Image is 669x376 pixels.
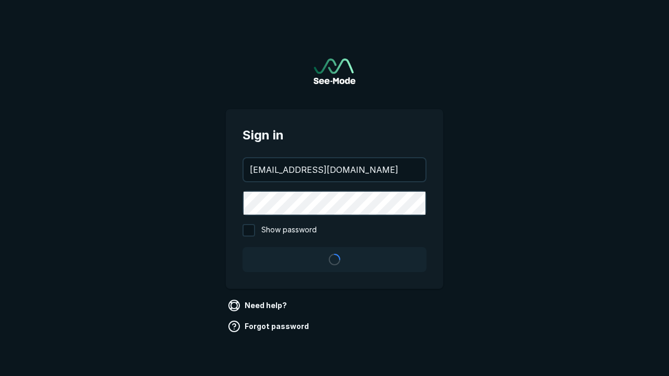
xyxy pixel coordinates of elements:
a: Go to sign in [314,58,355,84]
a: Need help? [226,297,291,314]
input: your@email.com [244,158,425,181]
span: Show password [261,224,317,237]
img: See-Mode Logo [314,58,355,84]
a: Forgot password [226,318,313,335]
span: Sign in [243,126,426,145]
